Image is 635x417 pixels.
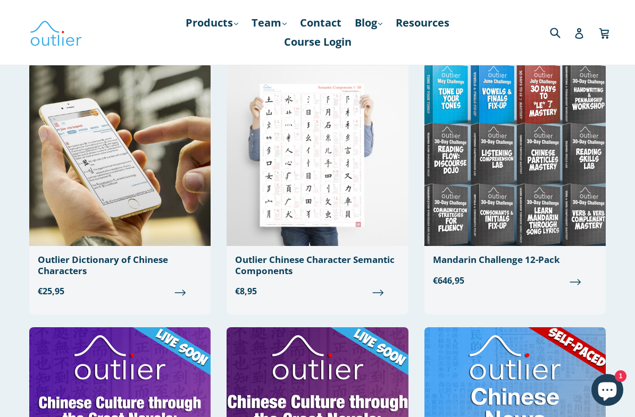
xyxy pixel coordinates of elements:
[235,254,399,276] div: Outlier Chinese Character Semantic Components
[295,13,347,32] a: Contact
[29,17,82,48] img: Outlier Linguistics
[279,32,357,52] a: Course Login
[246,13,292,32] a: Team
[588,374,626,409] inbox-online-store-chat: Shopify online store chat
[227,63,408,246] img: Outlier Chinese Character Semantic Components
[38,285,202,297] span: €25,95
[235,285,399,297] span: €8,95
[390,13,455,32] a: Resources
[547,21,576,43] input: Search
[424,63,606,295] a: Mandarin Challenge 12-Pack €646,95
[424,63,606,246] img: Mandarin Challenge 12-Pack
[349,13,388,32] a: Blog
[29,63,211,246] img: Outlier Dictionary of Chinese Characters Outlier Linguistics
[38,254,202,276] div: Outlier Dictionary of Chinese Characters
[433,254,597,265] div: Mandarin Challenge 12-Pack
[29,63,211,306] a: Outlier Dictionary of Chinese Characters €25,95
[180,13,244,32] a: Products
[227,63,408,306] a: Outlier Chinese Character Semantic Components €8,95
[433,274,597,287] span: €646,95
